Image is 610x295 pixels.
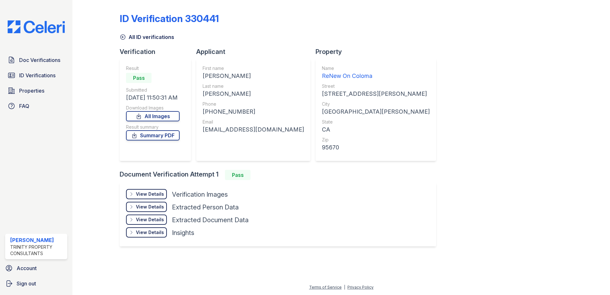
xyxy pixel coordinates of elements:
div: ReNew On Coloma [322,72,430,80]
div: [PHONE_NUMBER] [203,107,304,116]
div: Download Images [126,105,180,111]
a: Privacy Policy [347,285,374,290]
div: Insights [172,228,194,237]
div: [DATE] 11:50:31 AM [126,93,180,102]
a: All Images [126,111,180,121]
a: Summary PDF [126,130,180,140]
div: 95670 [322,143,430,152]
span: ID Verifications [19,72,56,79]
div: Result [126,65,180,72]
div: Trinity Property Consultants [10,244,65,257]
div: CA [322,125,430,134]
div: Document Verification Attempt 1 [120,170,441,180]
div: Applicant [196,47,316,56]
div: View Details [136,216,164,223]
span: Doc Verifications [19,56,60,64]
div: Verification Images [172,190,228,199]
div: Name [322,65,430,72]
img: CE_Logo_Blue-a8612792a0a2168367f1c8372b55b34899dd931a85d93a1a3d3e32e68fde9ad4.png [3,20,70,33]
div: Street [322,83,430,89]
a: Terms of Service [309,285,342,290]
div: State [322,119,430,125]
div: View Details [136,191,164,197]
div: Result summary [126,124,180,130]
span: Sign out [17,280,36,287]
div: Extracted Person Data [172,203,239,212]
div: Submitted [126,87,180,93]
a: FAQ [5,100,67,112]
div: ID Verification 330441 [120,13,219,24]
div: [GEOGRAPHIC_DATA][PERSON_NAME] [322,107,430,116]
div: Phone [203,101,304,107]
div: City [322,101,430,107]
div: Pass [126,73,152,83]
div: [EMAIL_ADDRESS][DOMAIN_NAME] [203,125,304,134]
a: ID Verifications [5,69,67,82]
div: [STREET_ADDRESS][PERSON_NAME] [322,89,430,98]
div: View Details [136,204,164,210]
div: Last name [203,83,304,89]
a: Name ReNew On Coloma [322,65,430,80]
div: View Details [136,229,164,236]
span: FAQ [19,102,29,110]
span: Properties [19,87,44,95]
a: All ID verifications [120,33,174,41]
div: Pass [225,170,250,180]
div: Property [316,47,441,56]
div: Verification [120,47,196,56]
a: Properties [5,84,67,97]
span: Account [17,264,37,272]
div: [PERSON_NAME] [10,236,65,244]
div: | [344,285,345,290]
a: Account [3,262,70,275]
div: Email [203,119,304,125]
div: Extracted Document Data [172,216,249,224]
div: [PERSON_NAME] [203,89,304,98]
a: Doc Verifications [5,54,67,66]
div: First name [203,65,304,72]
div: Zip [322,137,430,143]
a: Sign out [3,277,70,290]
div: [PERSON_NAME] [203,72,304,80]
